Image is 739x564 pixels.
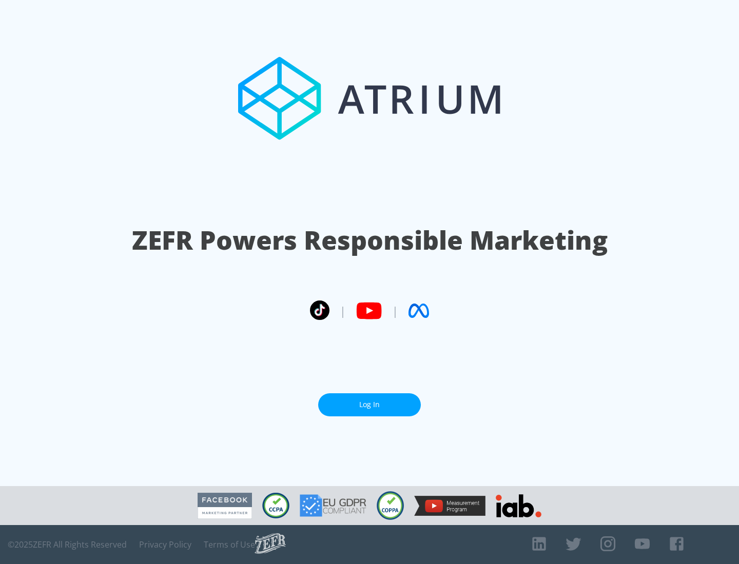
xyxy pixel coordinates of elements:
span: | [392,303,398,318]
img: COPPA Compliant [377,491,404,520]
span: © 2025 ZEFR All Rights Reserved [8,539,127,550]
img: GDPR Compliant [300,494,366,517]
img: IAB [496,494,541,517]
img: CCPA Compliant [262,493,289,518]
h1: ZEFR Powers Responsible Marketing [132,223,608,258]
a: Terms of Use [204,539,255,550]
a: Log In [318,393,421,416]
img: YouTube Measurement Program [414,496,485,516]
a: Privacy Policy [139,539,191,550]
img: Facebook Marketing Partner [198,493,252,519]
span: | [340,303,346,318]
